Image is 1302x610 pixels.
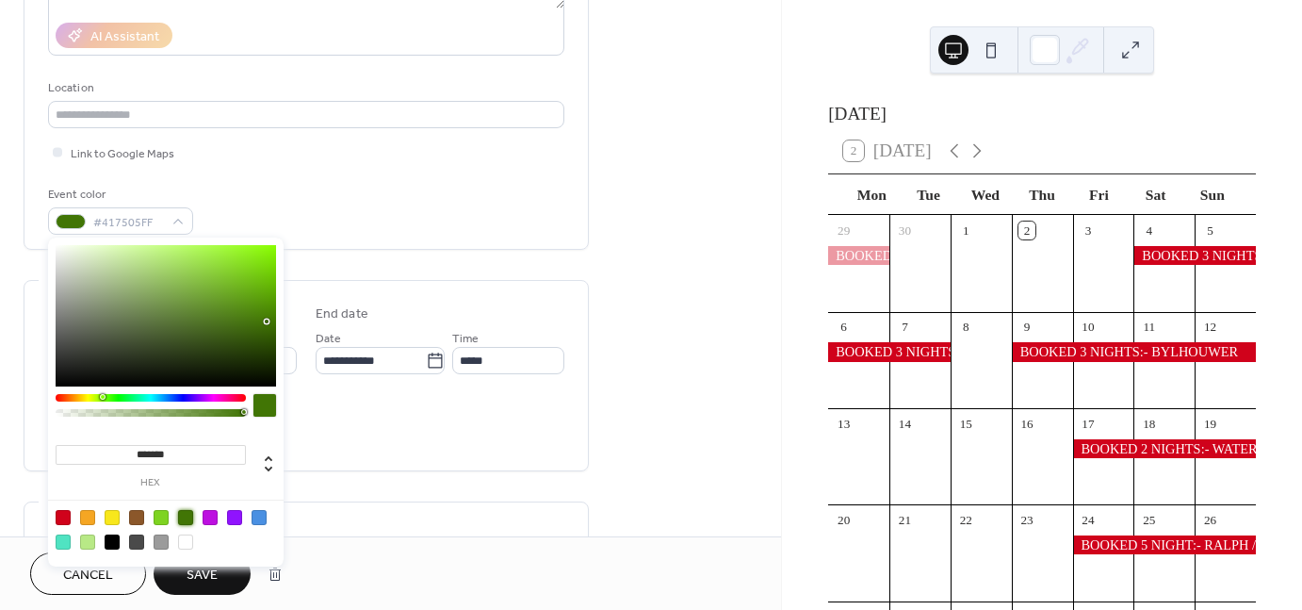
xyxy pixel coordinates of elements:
span: Date [316,329,341,349]
div: BOOKED 2 NIGHTS:- Dellafortuna (Early in) [828,246,889,265]
div: #000000 [105,535,120,550]
div: Thu [1014,174,1070,215]
span: Save [187,566,218,585]
div: 10 [1080,319,1097,336]
label: hex [56,478,246,488]
div: #F8E71C [105,510,120,525]
span: Cancel [63,566,113,585]
div: #4A4A4A [129,535,144,550]
div: 22 [957,512,974,529]
div: BOOKED 3 NIGHTS:- BYLHOUWER [1012,342,1256,361]
div: 11 [1141,319,1158,336]
button: Cancel [30,552,146,595]
div: 6 [835,319,852,336]
span: Time [452,329,479,349]
div: 20 [835,512,852,529]
div: 21 [896,512,913,529]
div: #50E3C2 [56,535,71,550]
div: 29 [835,222,852,239]
div: Wed [957,174,1014,215]
div: #FFFFFF [178,535,193,550]
button: Save [154,552,251,595]
span: Link to Google Maps [71,144,174,164]
div: 14 [896,415,913,432]
div: #D0021B [56,510,71,525]
div: 1 [957,222,974,239]
div: #7ED321 [154,510,169,525]
div: #F5A623 [80,510,95,525]
div: Event color [48,185,189,205]
div: BOOKED 2 NIGHTS:- WATERS. [1073,439,1256,458]
div: 24 [1080,512,1097,529]
div: Sun [1184,174,1241,215]
div: 30 [896,222,913,239]
div: 9 [1018,319,1035,336]
div: Location [48,78,561,98]
div: 8 [957,319,974,336]
div: #9013FE [227,510,242,525]
div: #8B572A [129,510,144,525]
div: 19 [1201,415,1218,432]
div: #417505 [178,510,193,525]
div: [DATE] [828,101,1256,128]
div: 23 [1018,512,1035,529]
div: 5 [1201,222,1218,239]
div: End date [316,305,368,324]
div: #9B9B9B [154,535,169,550]
div: 12 [1201,319,1218,336]
div: 4 [1141,222,1158,239]
div: BOOKED 3 NIGHTS:- Nason [828,342,951,361]
div: 25 [1141,512,1158,529]
div: Sat [1127,174,1183,215]
span: #417505FF [93,213,163,233]
div: 2 [1018,222,1035,239]
div: #B8E986 [80,535,95,550]
div: Fri [1070,174,1127,215]
div: #4A90E2 [252,510,267,525]
div: 15 [957,415,974,432]
div: Tue [900,174,956,215]
div: 17 [1080,415,1097,432]
div: 26 [1201,512,1218,529]
div: Mon [843,174,900,215]
div: 16 [1018,415,1035,432]
div: 3 [1080,222,1097,239]
div: BOOKED 5 NIGHT:- RALPH / FOOTY [1073,536,1256,554]
div: BOOKED 3 NIGHTS:- Nason [1133,246,1256,265]
div: 13 [835,415,852,432]
div: #BD10E0 [203,510,218,525]
div: 7 [896,319,913,336]
div: 18 [1141,415,1158,432]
